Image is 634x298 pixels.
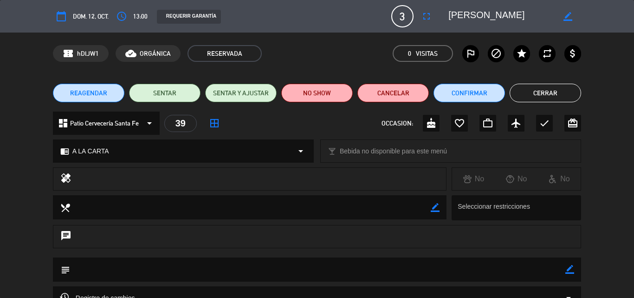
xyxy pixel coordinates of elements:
[140,48,171,59] span: ORGÁNICA
[113,8,130,25] button: access_time
[539,118,550,129] i: check
[567,48,578,59] i: attach_money
[70,118,139,129] span: Patio Cervecería Santa Fe
[209,118,220,129] i: border_all
[391,5,414,27] span: 3
[516,48,527,59] i: star
[56,11,67,22] i: calendar_today
[188,45,262,62] span: RESERVADA
[340,146,447,157] span: Bebida no disponible para este menú
[542,48,553,59] i: repeat
[567,118,578,129] i: card_giftcard
[60,172,71,185] i: healing
[452,173,495,185] div: No
[565,265,574,274] i: border_color
[418,8,435,25] button: fullscreen
[328,147,336,156] i: local_bar
[205,84,277,102] button: SENTAR Y AJUSTAR
[465,48,476,59] i: outlined_flag
[60,265,70,275] i: subject
[60,202,70,212] i: local_dining
[357,84,429,102] button: Cancelar
[433,84,505,102] button: Confirmar
[495,173,538,185] div: No
[491,48,502,59] i: block
[416,48,438,59] em: Visitas
[125,48,136,59] i: cloud_done
[408,48,411,59] span: 0
[563,12,572,21] i: border_color
[164,115,197,132] div: 39
[431,203,440,212] i: border_color
[454,118,465,129] i: favorite_border
[144,118,155,129] i: arrow_drop_down
[538,173,581,185] div: No
[510,84,581,102] button: Cerrar
[70,88,107,98] span: REAGENDAR
[63,48,74,59] span: confirmation_number
[511,118,522,129] i: airplanemode_active
[116,11,127,22] i: access_time
[58,118,69,129] i: dashboard
[133,11,148,22] span: 13:00
[482,118,493,129] i: work_outline
[60,230,71,243] i: chat
[421,11,432,22] i: fullscreen
[53,84,124,102] button: REAGENDAR
[53,8,70,25] button: calendar_today
[129,84,201,102] button: SENTAR
[157,10,221,24] div: REQUERIR GARANTÍA
[295,146,306,157] i: arrow_drop_down
[77,48,99,59] span: hDlJW1
[426,118,437,129] i: cake
[72,146,109,157] span: A LA CARTA
[60,147,69,156] i: chrome_reader_mode
[73,11,109,22] span: dom. 12, oct.
[281,84,353,102] button: NO SHOW
[382,118,413,129] span: OCCASION:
